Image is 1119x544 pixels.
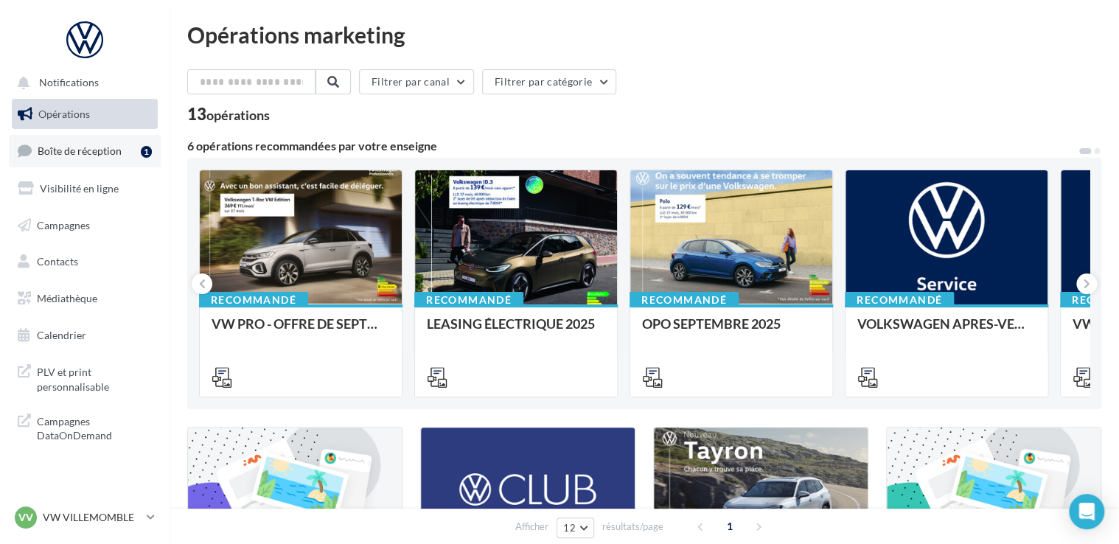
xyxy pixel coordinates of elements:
div: opérations [206,108,270,122]
a: Campagnes DataOnDemand [9,405,161,449]
span: Campagnes [37,218,90,231]
span: Notifications [39,77,99,89]
span: Boîte de réception [38,144,122,157]
div: 13 [187,106,270,122]
a: Calendrier [9,320,161,351]
p: VW VILLEMOMBLE [43,510,141,525]
span: VV [18,510,33,525]
div: Recommandé [630,292,739,308]
a: Campagnes [9,210,161,241]
a: Visibilité en ligne [9,173,161,204]
span: PLV et print personnalisable [37,362,152,394]
div: VOLKSWAGEN APRES-VENTE [857,316,1036,346]
a: PLV et print personnalisable [9,356,161,400]
span: Opérations [38,108,90,120]
button: 12 [557,517,594,538]
div: Recommandé [199,292,308,308]
a: Médiathèque [9,283,161,314]
div: Recommandé [414,292,523,308]
span: Médiathèque [37,292,97,304]
span: 12 [563,522,576,534]
span: Calendrier [37,329,86,341]
div: LEASING ÉLECTRIQUE 2025 [427,316,605,346]
a: Boîte de réception1 [9,135,161,167]
span: 1 [718,515,742,538]
a: Opérations [9,99,161,130]
span: Contacts [37,255,78,268]
a: Contacts [9,246,161,277]
button: Filtrer par catégorie [482,69,616,94]
div: Recommandé [845,292,954,308]
span: Campagnes DataOnDemand [37,411,152,443]
div: OPO SEPTEMBRE 2025 [642,316,820,346]
span: Visibilité en ligne [40,182,119,195]
span: résultats/page [602,520,663,534]
div: Open Intercom Messenger [1069,494,1104,529]
div: 1 [141,146,152,158]
div: VW PRO - OFFRE DE SEPTEMBRE 25 [212,316,390,346]
button: Filtrer par canal [359,69,474,94]
a: VV VW VILLEMOMBLE [12,503,158,531]
div: 6 opérations recommandées par votre enseigne [187,140,1078,152]
div: Opérations marketing [187,24,1101,46]
span: Afficher [515,520,548,534]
